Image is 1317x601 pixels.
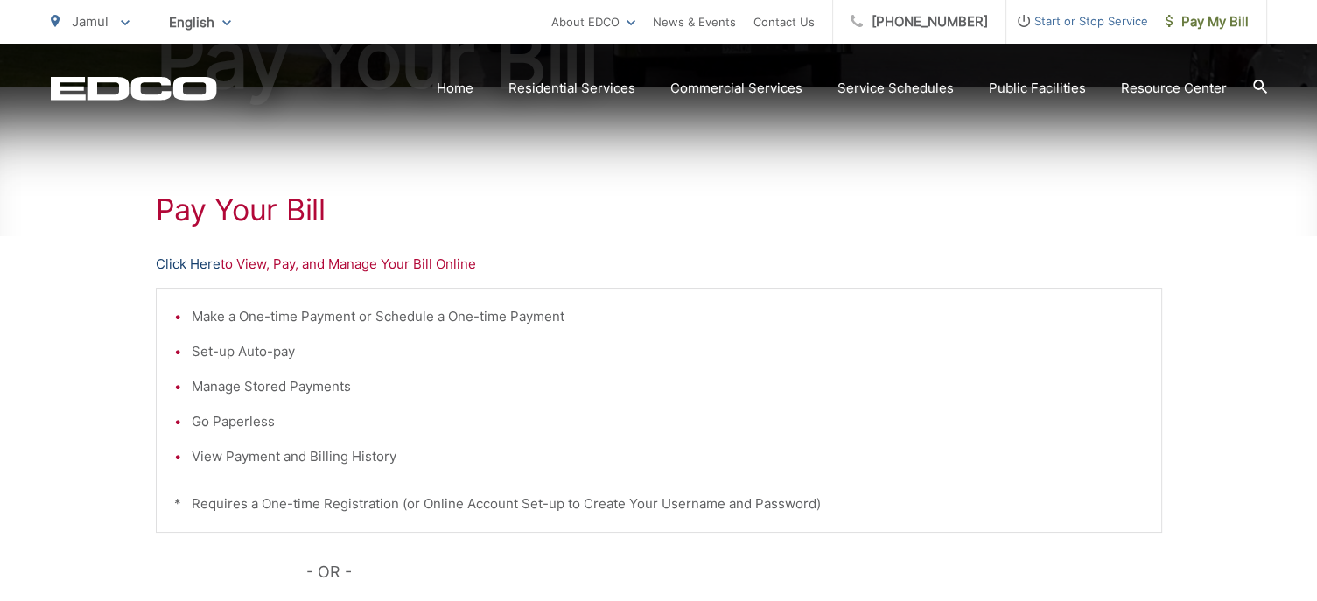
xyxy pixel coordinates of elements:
[192,306,1144,327] li: Make a One-time Payment or Schedule a One-time Payment
[192,376,1144,397] li: Manage Stored Payments
[837,78,954,99] a: Service Schedules
[437,78,473,99] a: Home
[156,254,221,275] a: Click Here
[156,7,244,38] span: English
[174,493,1144,514] p: * Requires a One-time Registration (or Online Account Set-up to Create Your Username and Password)
[192,341,1144,362] li: Set-up Auto-pay
[753,11,815,32] a: Contact Us
[306,559,1162,585] p: - OR -
[670,78,802,99] a: Commercial Services
[192,446,1144,467] li: View Payment and Billing History
[989,78,1086,99] a: Public Facilities
[1121,78,1227,99] a: Resource Center
[508,78,635,99] a: Residential Services
[51,76,217,101] a: EDCD logo. Return to the homepage.
[1166,11,1249,32] span: Pay My Bill
[156,192,1162,227] h1: Pay Your Bill
[551,11,635,32] a: About EDCO
[72,13,109,30] span: Jamul
[156,254,1162,275] p: to View, Pay, and Manage Your Bill Online
[653,11,736,32] a: News & Events
[192,411,1144,432] li: Go Paperless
